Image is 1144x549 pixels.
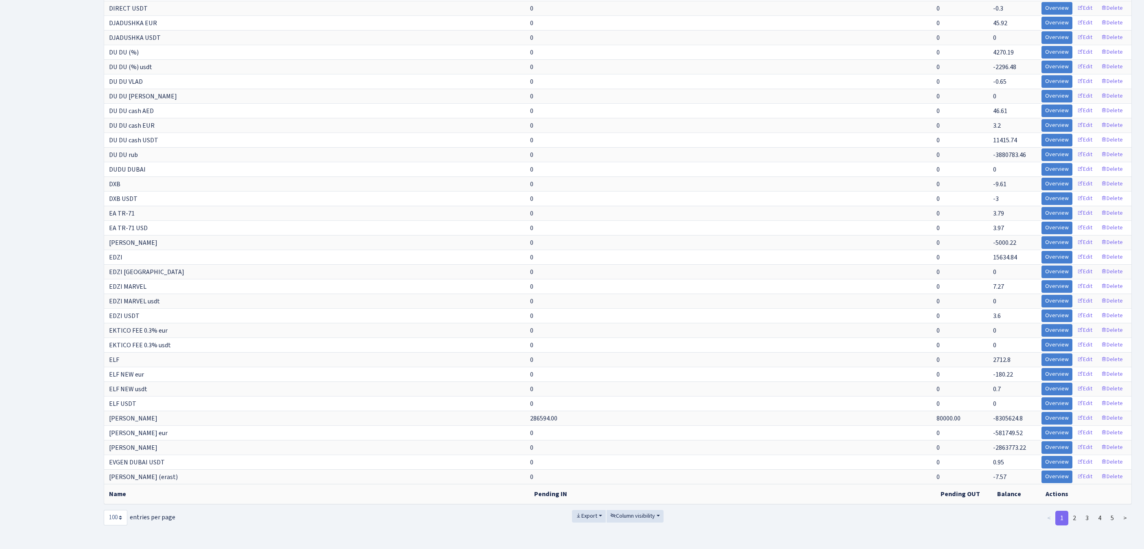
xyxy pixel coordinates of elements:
span: 0 [530,209,533,218]
span: EDZI MARVEL usdt [109,297,160,306]
span: 0 [937,107,940,115]
span: 0 [937,180,940,189]
span: 0 [993,33,996,42]
span: [PERSON_NAME] [109,443,157,452]
span: 0 [937,268,940,277]
a: Delete [1097,397,1127,410]
span: EA TR-71 USD [109,224,148,233]
span: 0 [530,253,533,262]
a: Delete [1097,324,1127,337]
span: DUDU DUBAI [109,165,146,174]
a: 3 [1081,511,1094,525]
span: 0 [993,297,996,306]
a: Edit [1074,105,1096,117]
a: Delete [1097,295,1127,307]
span: 0 [530,19,533,28]
a: Overview [1041,295,1072,307]
span: 0 [937,238,940,247]
a: Edit [1074,441,1096,454]
a: Edit [1074,427,1096,439]
a: Edit [1074,2,1096,15]
a: Delete [1097,441,1127,454]
a: Delete [1097,309,1127,322]
a: Overview [1041,456,1072,468]
span: 0 [937,429,940,438]
span: 11415.74 [993,136,1017,145]
span: -8305624.8 [993,414,1023,423]
a: Overview [1041,471,1072,483]
span: 0 [937,399,940,408]
label: entries per page [104,510,175,525]
span: -3 [993,194,999,203]
span: EVGEN DUBAI USDT [109,458,165,467]
a: Overview [1041,427,1072,439]
a: Overview [1041,90,1072,102]
a: Edit [1074,236,1096,249]
span: 0 [937,282,940,291]
a: Overview [1041,339,1072,351]
a: Edit [1074,280,1096,293]
a: Edit [1074,17,1096,29]
a: Edit [1074,134,1096,146]
a: Overview [1041,75,1072,88]
span: DJADUSHKA USDT [109,33,161,42]
a: Delete [1097,412,1127,425]
a: Overview [1041,192,1072,205]
a: Overview [1041,2,1072,15]
a: Delete [1097,427,1127,439]
a: Overview [1041,266,1072,278]
span: -0.65 [993,77,1006,86]
span: [PERSON_NAME] (erast) [109,473,178,481]
span: 0 [937,150,940,159]
span: 0 [937,209,940,218]
span: Export [576,512,597,520]
span: DU DU cash AED [109,107,154,115]
a: Delete [1097,236,1127,249]
span: 0 [937,48,940,57]
span: 0 [530,341,533,350]
span: 0.7 [993,385,1001,394]
a: Edit [1074,456,1096,468]
a: Delete [1097,207,1127,220]
span: 0 [530,268,533,277]
span: 0 [530,77,533,86]
span: 0 [530,312,533,320]
a: Delete [1097,61,1127,73]
span: 0 [937,370,940,379]
a: Edit [1074,397,1096,410]
span: 0 [937,253,940,262]
span: 0 [937,458,940,467]
span: 0 [937,92,940,101]
span: 3.2 [993,121,1001,130]
a: Overview [1041,353,1072,366]
span: 0 [530,4,533,13]
a: Delete [1097,46,1127,59]
span: 0 [937,33,940,42]
a: Edit [1074,222,1096,234]
a: Delete [1097,119,1127,132]
span: 0 [530,121,533,130]
a: Overview [1041,280,1072,293]
span: 0 [993,341,996,350]
span: 0 [530,282,533,291]
span: 0 [937,326,940,335]
span: -180.22 [993,370,1013,379]
span: 7.27 [993,282,1004,291]
span: 0 [937,77,940,86]
a: 4 [1093,511,1106,525]
span: 0 [937,19,940,28]
span: DXB [109,180,120,189]
a: Edit [1074,251,1096,264]
span: 0 [937,297,940,306]
a: Delete [1097,456,1127,468]
span: 46.61 [993,107,1007,115]
a: Edit [1074,471,1096,483]
a: Delete [1097,105,1127,117]
th: Balance [992,484,1041,504]
a: Overview [1041,31,1072,44]
a: Overview [1041,368,1072,381]
span: 0 [530,429,533,438]
span: 0 [937,165,940,174]
a: Edit [1074,353,1096,366]
a: Delete [1097,353,1127,366]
